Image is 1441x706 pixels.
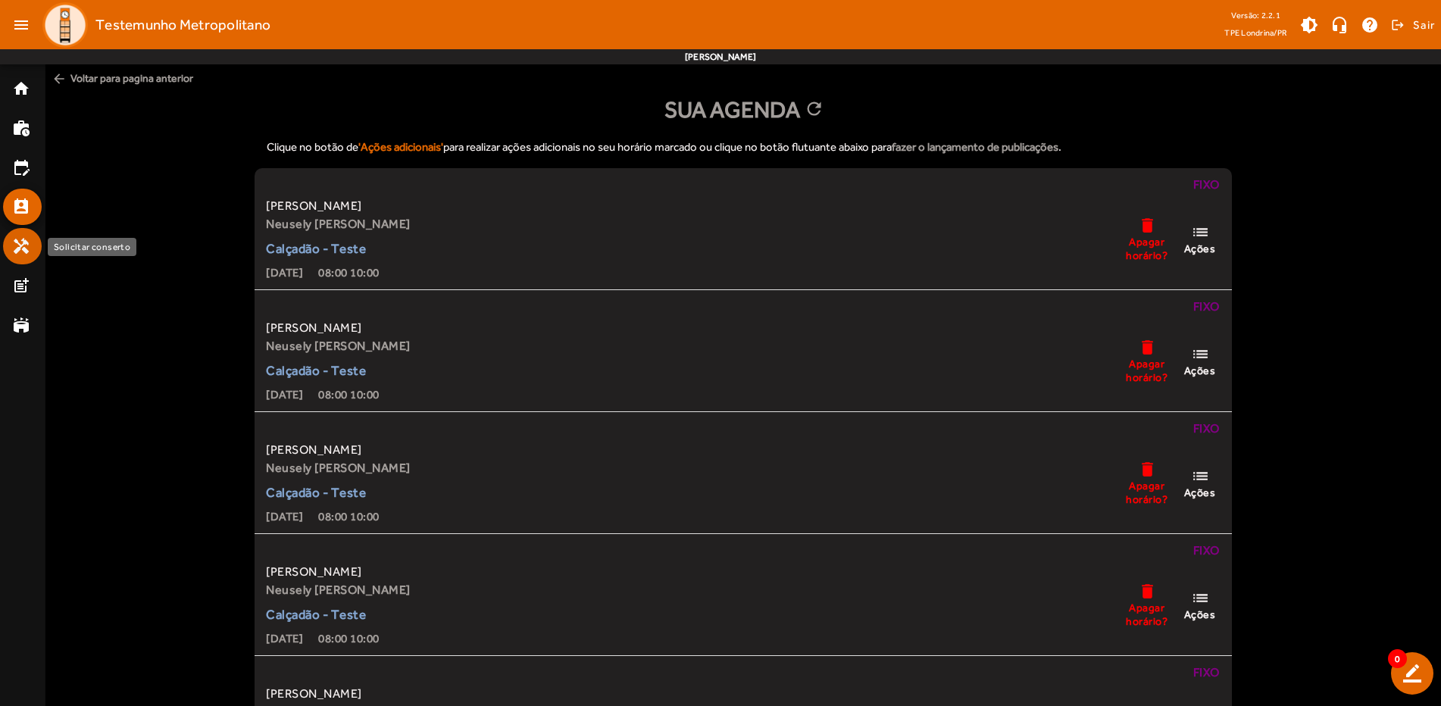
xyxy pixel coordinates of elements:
mat-icon: list [1191,345,1209,364]
strong: 'Ações adicionais' [358,140,443,153]
span: Sair [1413,13,1435,37]
strong: [DATE] [266,386,303,404]
strong: 08:00 10:00 [318,264,380,282]
span: 0 [1388,649,1407,668]
div: Calçadão - Teste [266,361,411,380]
strong: [DATE] [266,629,303,648]
img: Logo TPE [42,2,88,48]
span: [PERSON_NAME] [266,563,411,581]
div: Versão: 2.2.1 [1224,6,1286,25]
strong: 08:00 10:00 [318,386,380,404]
mat-icon: delete [1138,460,1156,479]
mat-icon: delete [1138,582,1156,601]
strong: 08:00 10:00 [318,508,380,526]
strong: Neusely [PERSON_NAME] [266,459,411,477]
div: Fixo [263,542,1222,563]
mat-icon: edit_calendar [12,158,30,176]
button: Sair [1389,14,1435,36]
span: Ações [1184,364,1216,377]
mat-icon: list [1191,223,1209,242]
span: Ações [1184,242,1216,255]
mat-icon: handyman [12,237,30,255]
div: Clique no botão de para realizar ações adicionais no seu horário marcado ou clique no botão flutu... [255,127,1231,168]
span: Voltar para pagina anterior [45,64,1441,92]
strong: Neusely [PERSON_NAME] [266,581,411,599]
span: TPE Londrina/PR [1224,25,1286,40]
strong: [DATE] [266,508,303,526]
span: Ações [1184,486,1216,499]
mat-icon: home [12,80,30,98]
strong: Neusely [PERSON_NAME] [266,215,411,233]
mat-icon: list [1191,589,1209,608]
span: [PERSON_NAME] [266,319,411,337]
div: Calçadão - Teste [266,239,411,258]
strong: fazer o lançamento de publicações [892,140,1058,153]
div: Fixo [263,664,1222,685]
span: Ações [1184,608,1216,621]
mat-icon: stadium [12,316,30,334]
span: [PERSON_NAME] [266,197,411,215]
mat-icon: refresh [804,98,822,121]
mat-icon: work_history [12,119,30,137]
mat-icon: arrow_back [52,71,67,86]
strong: Neusely [PERSON_NAME] [266,337,411,355]
div: Sua Agenda [45,92,1441,127]
span: [PERSON_NAME] [266,685,411,703]
div: Calçadão - Teste [266,483,411,501]
div: Fixo [263,176,1222,197]
mat-icon: post_add [12,276,30,295]
a: Testemunho Metropolitano [36,2,270,48]
span: Apagar horário? [1124,479,1170,506]
div: Fixo [263,420,1222,441]
mat-icon: delete [1138,338,1156,357]
mat-icon: menu [6,10,36,40]
span: Testemunho Metropolitano [95,13,270,37]
span: Apagar horário? [1124,601,1170,628]
strong: [DATE] [266,264,303,282]
mat-icon: perm_contact_calendar [12,198,30,216]
mat-icon: delete [1138,216,1156,235]
div: Fixo [263,298,1222,319]
span: Apagar horário? [1124,357,1170,384]
strong: 08:00 10:00 [318,629,380,648]
div: Calçadão - Teste [266,605,411,623]
div: Solicitar conserto [48,238,136,256]
mat-icon: list [1191,467,1209,486]
span: [PERSON_NAME] [266,441,411,459]
span: Apagar horário? [1124,235,1170,262]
